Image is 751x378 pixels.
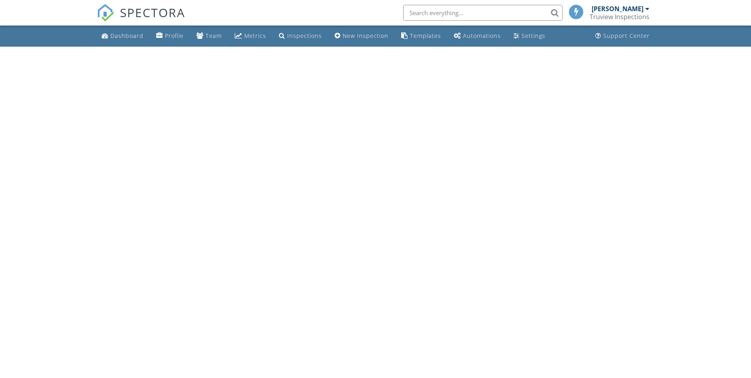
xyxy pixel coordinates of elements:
[287,32,322,39] div: Inspections
[165,32,184,39] div: Profile
[592,5,643,13] div: [PERSON_NAME]
[231,29,269,43] a: Metrics
[343,32,388,39] div: New Inspection
[463,32,501,39] div: Automations
[193,29,225,43] a: Team
[206,32,222,39] div: Team
[603,32,650,39] div: Support Center
[451,29,504,43] a: Automations (Basic)
[276,29,325,43] a: Inspections
[522,32,545,39] div: Settings
[153,29,187,43] a: Company Profile
[98,29,147,43] a: Dashboard
[410,32,441,39] div: Templates
[110,32,143,39] div: Dashboard
[97,4,114,22] img: The Best Home Inspection Software - Spectora
[244,32,266,39] div: Metrics
[97,11,185,28] a: SPECTORA
[331,29,392,43] a: New Inspection
[398,29,444,43] a: Templates
[592,29,653,43] a: Support Center
[120,4,185,21] span: SPECTORA
[510,29,549,43] a: Settings
[590,13,649,21] div: Truview Inspections
[403,5,563,21] input: Search everything...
